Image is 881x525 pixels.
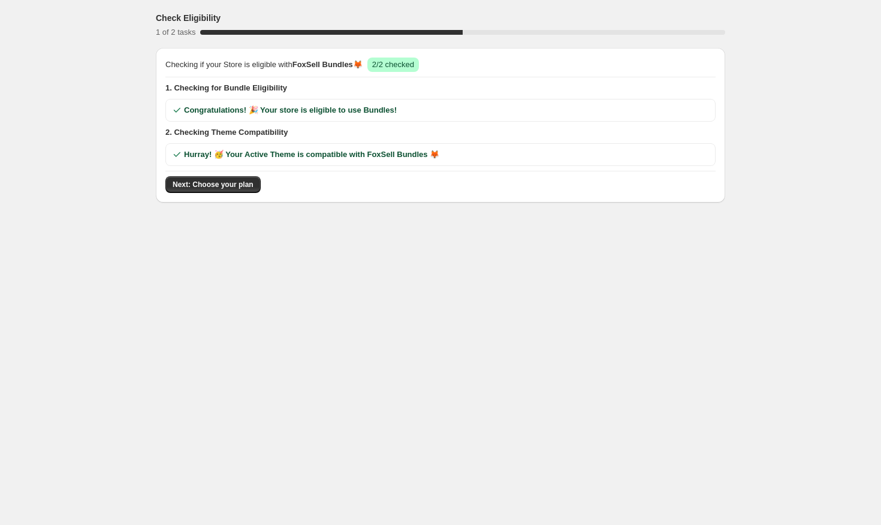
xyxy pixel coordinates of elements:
[165,59,363,71] span: Checking if your Store is eligible with 🦊
[184,104,397,116] span: Congratulations! 🎉 Your store is eligible to use Bundles!
[184,149,439,161] span: Hurray! 🥳 Your Active Theme is compatible with FoxSell Bundles 🦊
[372,60,414,69] span: 2/2 checked
[156,12,221,24] h3: Check Eligibility
[165,82,716,94] span: 1. Checking for Bundle Eligibility
[165,176,261,193] button: Next: Choose your plan
[173,180,254,189] span: Next: Choose your plan
[156,28,195,37] span: 1 of 2 tasks
[165,126,716,138] span: 2. Checking Theme Compatibility
[292,60,353,69] span: FoxSell Bundles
